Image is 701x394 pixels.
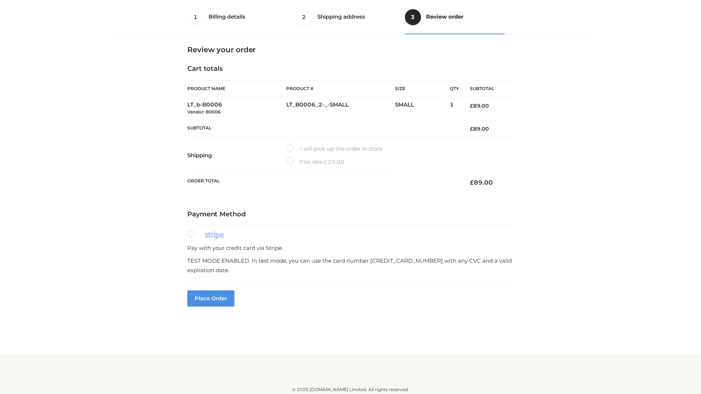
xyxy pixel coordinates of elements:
th: Subtotal [459,81,514,97]
h4: Cart totals [187,65,514,73]
th: Qty [450,80,459,97]
bdi: 89.00 [470,103,489,109]
td: SMALL [395,97,450,120]
p: Pay with your credit card via Stripe. [187,243,514,253]
th: Subtotal [187,120,459,138]
th: Product Name [187,80,286,97]
h3: Review your order [187,45,514,54]
span: £ [324,158,327,165]
th: Order Total [187,173,459,192]
small: Vendor: B0006 [187,109,221,115]
th: Product # [286,80,395,97]
td: LT_b-B0006 [187,97,286,120]
bdi: 89.00 [470,125,489,132]
span: £ [470,103,473,109]
div: © 2025 [DOMAIN_NAME] Limited. All rights reserved. [108,386,593,393]
label: Flat rate: [286,157,345,167]
bdi: 89.00 [470,179,493,186]
p: TEST MODE ENABLED. In test mode, you can use the card number [CREDIT_CARD_NUMBER] with any CVC an... [187,256,514,275]
h4: Payment Method [187,210,514,219]
td: 1 [450,97,459,120]
th: Shipping [187,138,286,173]
bdi: 20.00 [324,158,345,165]
button: Place order [187,290,234,306]
label: I will pick up the order in store. [286,144,383,154]
th: Size [395,81,446,97]
td: LT_B0006_2-_-SMALL [286,97,395,120]
span: £ [470,179,474,186]
span: £ [470,125,473,132]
